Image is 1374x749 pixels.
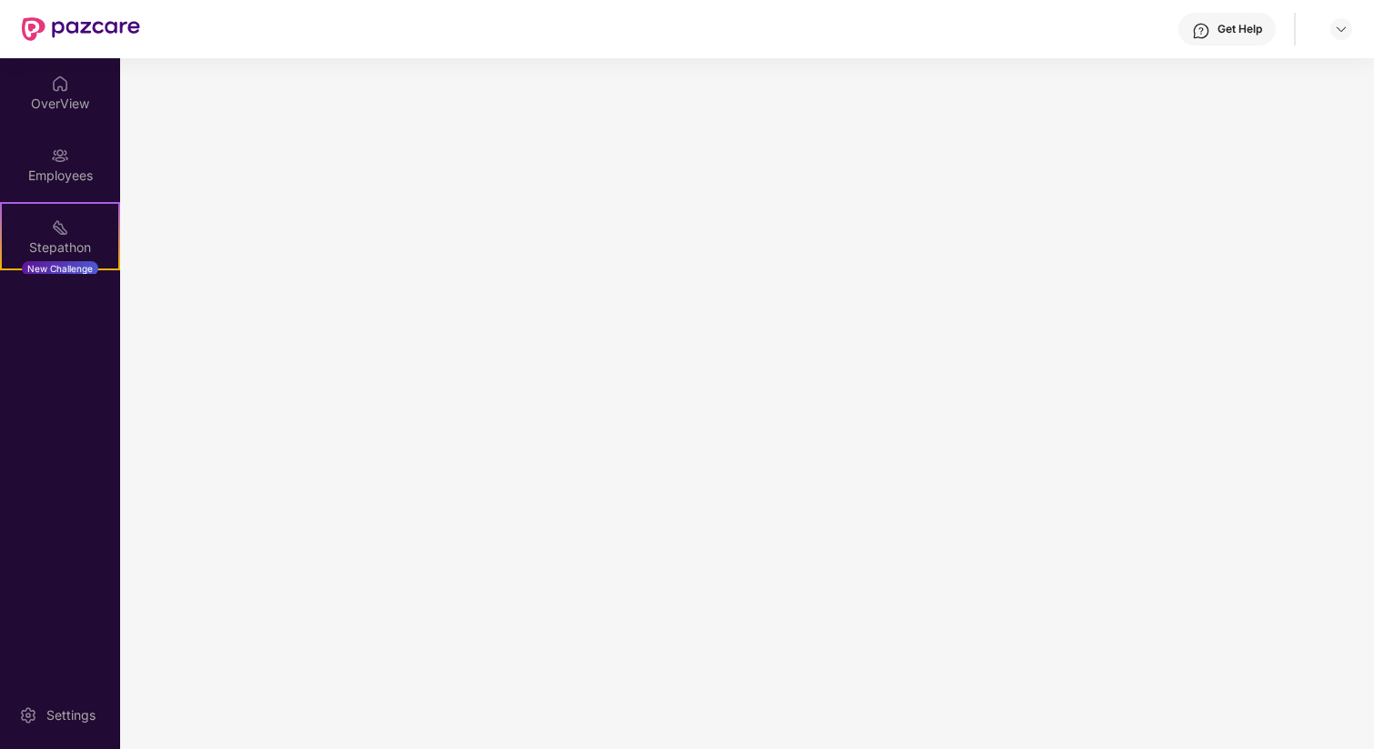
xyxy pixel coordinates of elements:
[41,706,101,724] div: Settings
[51,218,69,237] img: svg+xml;base64,PHN2ZyB4bWxucz0iaHR0cDovL3d3dy53My5vcmcvMjAwMC9zdmciIHdpZHRoPSIyMSIgaGVpZ2h0PSIyMC...
[2,238,118,257] div: Stepathon
[22,261,98,276] div: New Challenge
[1217,22,1262,36] div: Get Help
[51,147,69,165] img: svg+xml;base64,PHN2ZyBpZD0iRW1wbG95ZWVzIiB4bWxucz0iaHR0cDovL3d3dy53My5vcmcvMjAwMC9zdmciIHdpZHRoPS...
[1334,22,1349,36] img: svg+xml;base64,PHN2ZyBpZD0iRHJvcGRvd24tMzJ4MzIiIHhtbG5zPSJodHRwOi8vd3d3LnczLm9yZy8yMDAwL3N2ZyIgd2...
[22,17,140,41] img: New Pazcare Logo
[1192,22,1210,40] img: svg+xml;base64,PHN2ZyBpZD0iSGVscC0zMngzMiIgeG1sbnM9Imh0dHA6Ly93d3cudzMub3JnLzIwMDAvc3ZnIiB3aWR0aD...
[19,706,37,724] img: svg+xml;base64,PHN2ZyBpZD0iU2V0dGluZy0yMHgyMCIgeG1sbnM9Imh0dHA6Ly93d3cudzMub3JnLzIwMDAvc3ZnIiB3aW...
[51,75,69,93] img: svg+xml;base64,PHN2ZyBpZD0iSG9tZSIgeG1sbnM9Imh0dHA6Ly93d3cudzMub3JnLzIwMDAvc3ZnIiB3aWR0aD0iMjAiIG...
